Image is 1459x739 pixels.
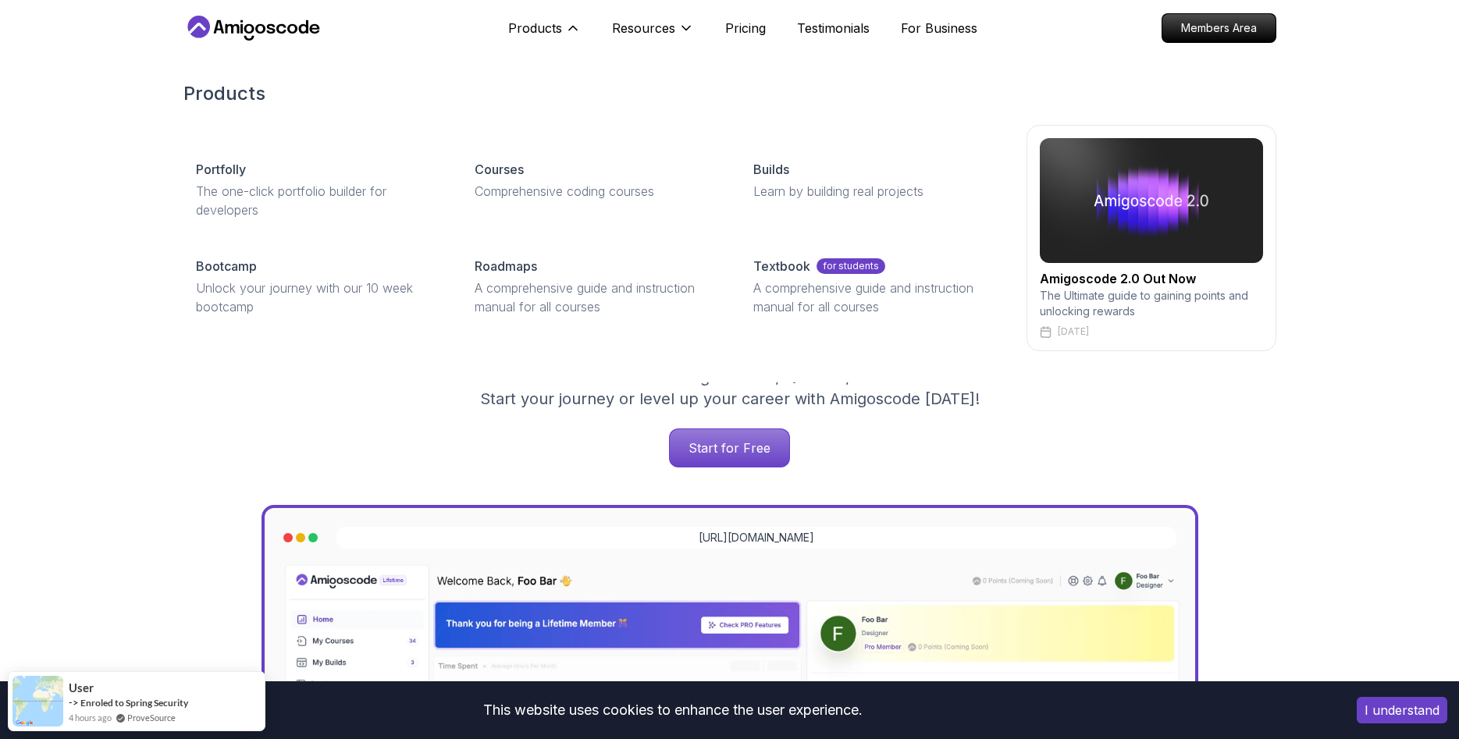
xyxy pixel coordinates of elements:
[901,19,977,37] a: For Business
[670,429,789,467] p: Start for Free
[1058,325,1089,338] p: [DATE]
[127,711,176,724] a: ProveSource
[1162,14,1276,42] p: Members Area
[475,160,524,179] p: Courses
[753,279,995,316] p: A comprehensive guide and instruction manual for all courses
[183,147,450,232] a: PortfollyThe one-click portfolio builder for developers
[1162,556,1443,669] iframe: chat widget
[196,160,246,179] p: Portfolly
[69,696,79,709] span: ->
[753,160,789,179] p: Builds
[462,147,728,213] a: CoursesComprehensive coding courses
[12,693,1333,727] div: This website uses cookies to enhance the user experience.
[725,19,766,37] a: Pricing
[741,244,1007,329] a: Textbookfor studentsA comprehensive guide and instruction manual for all courses
[183,81,1276,106] h2: Products
[196,182,437,219] p: The one-click portfolio builder for developers
[1040,288,1263,319] p: The Ultimate guide to gaining points and unlocking rewards
[462,244,728,329] a: RoadmapsA comprehensive guide and instruction manual for all courses
[1040,269,1263,288] h2: Amigoscode 2.0 Out Now
[69,681,94,695] span: User
[753,182,995,201] p: Learn by building real projects
[468,366,992,410] p: Get unlimited access to coding , , and . Start your journey or level up your career with Amigosco...
[817,258,885,274] p: for students
[753,257,810,275] p: Textbook
[80,697,188,709] a: Enroled to Spring Security
[1357,697,1447,723] button: Accept cookies
[699,530,814,545] a: [URL][DOMAIN_NAME]
[797,19,870,37] a: Testimonials
[1162,13,1276,43] a: Members Area
[612,19,694,50] button: Resources
[669,428,790,467] a: Start for Free
[612,19,675,37] p: Resources
[475,279,716,316] p: A comprehensive guide and instruction manual for all courses
[69,711,112,724] span: 4 hours ago
[1393,677,1443,723] iframe: chat widget
[196,257,257,275] p: Bootcamp
[741,147,1007,213] a: BuildsLearn by building real projects
[508,19,581,50] button: Products
[183,244,450,329] a: BootcampUnlock your journey with our 10 week bootcamp
[475,182,716,201] p: Comprehensive coding courses
[12,676,63,727] img: provesource social proof notification image
[196,279,437,316] p: Unlock your journey with our 10 week bootcamp
[475,257,537,275] p: Roadmaps
[1027,125,1276,351] a: amigoscode 2.0Amigoscode 2.0 Out NowThe Ultimate guide to gaining points and unlocking rewards[DATE]
[508,19,562,37] p: Products
[1040,138,1263,263] img: amigoscode 2.0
